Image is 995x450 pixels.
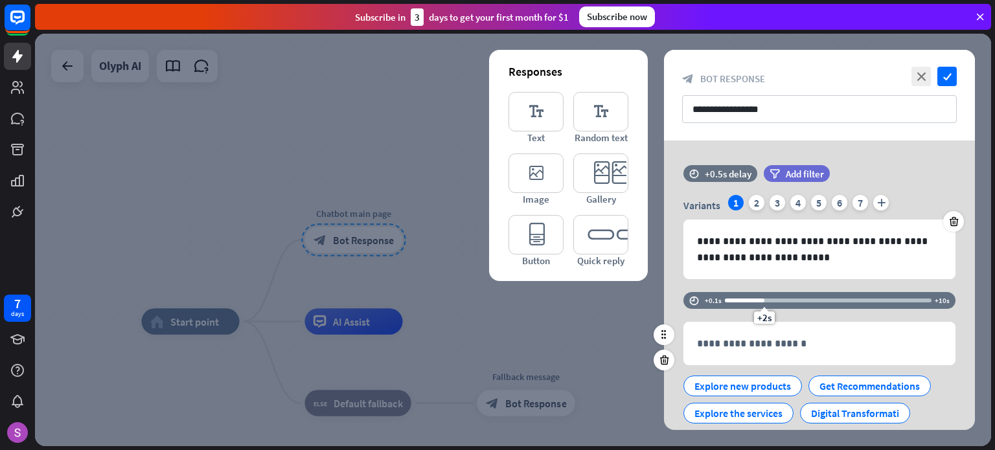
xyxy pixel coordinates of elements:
i: filter [770,169,780,179]
div: 7 [852,195,868,210]
div: 2 [749,195,764,210]
div: Explore the services [694,403,783,423]
i: block_bot_response [682,73,694,85]
span: Variants [683,199,720,212]
span: +2s [757,311,772,324]
a: 7 days [4,295,31,322]
i: plus [873,195,889,210]
div: +0.5s delay [705,168,751,180]
div: 3 [411,8,424,26]
div: +0.1s [705,296,722,305]
div: 6 [832,195,847,210]
div: Explore new products [694,376,791,396]
div: Digital Transformati [811,403,899,423]
div: 5 [811,195,827,210]
div: Subscribe now [579,6,655,27]
i: time [689,169,699,178]
i: close [911,67,931,86]
div: +10s [935,296,950,305]
i: time [689,296,699,305]
div: 4 [790,195,806,210]
div: Get Recommendations [819,376,920,396]
div: 1 [728,195,744,210]
div: days [11,309,24,319]
span: Add filter [786,168,824,180]
div: 3 [770,195,785,210]
span: Bot Response [700,73,765,85]
button: Open LiveChat chat widget [10,5,49,44]
div: Subscribe in days to get your first month for $1 [355,8,569,26]
div: 7 [14,298,21,309]
i: check [937,67,957,86]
